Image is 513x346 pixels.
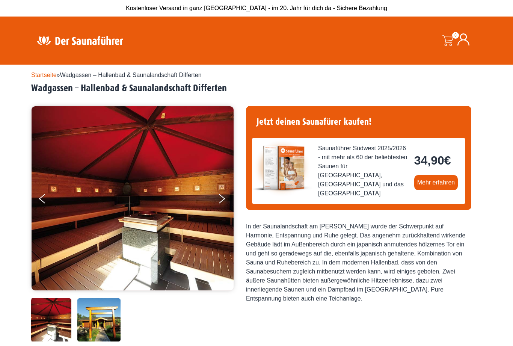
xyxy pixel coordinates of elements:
[31,72,57,78] a: Startseite
[246,222,471,303] div: In der Saunalandschaft am [PERSON_NAME] wurde der Schwerpunkt auf Harmonie, Entspannung und Ruhe ...
[444,154,451,167] span: €
[217,191,236,210] button: Next
[31,72,202,78] span: »
[126,5,387,11] span: Kostenloser Versand in ganz [GEOGRAPHIC_DATA] - im 20. Jahr für dich da - Sichere Bezahlung
[452,32,459,39] span: 0
[414,154,451,167] bdi: 34,90
[318,144,408,198] span: Saunaführer Südwest 2025/2026 - mit mehr als 60 der beliebtesten Saunen für [GEOGRAPHIC_DATA], [G...
[39,191,58,210] button: Previous
[414,175,458,190] a: Mehr erfahren
[60,72,202,78] span: Wadgassen – Hallenbad & Saunalandschaft Differten
[252,112,465,132] h4: Jetzt deinen Saunafürer kaufen!
[31,83,482,94] h2: Wadgassen – Hallenbad & Saunalandschaft Differten
[252,138,312,198] img: der-saunafuehrer-2025-suedwest.jpg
